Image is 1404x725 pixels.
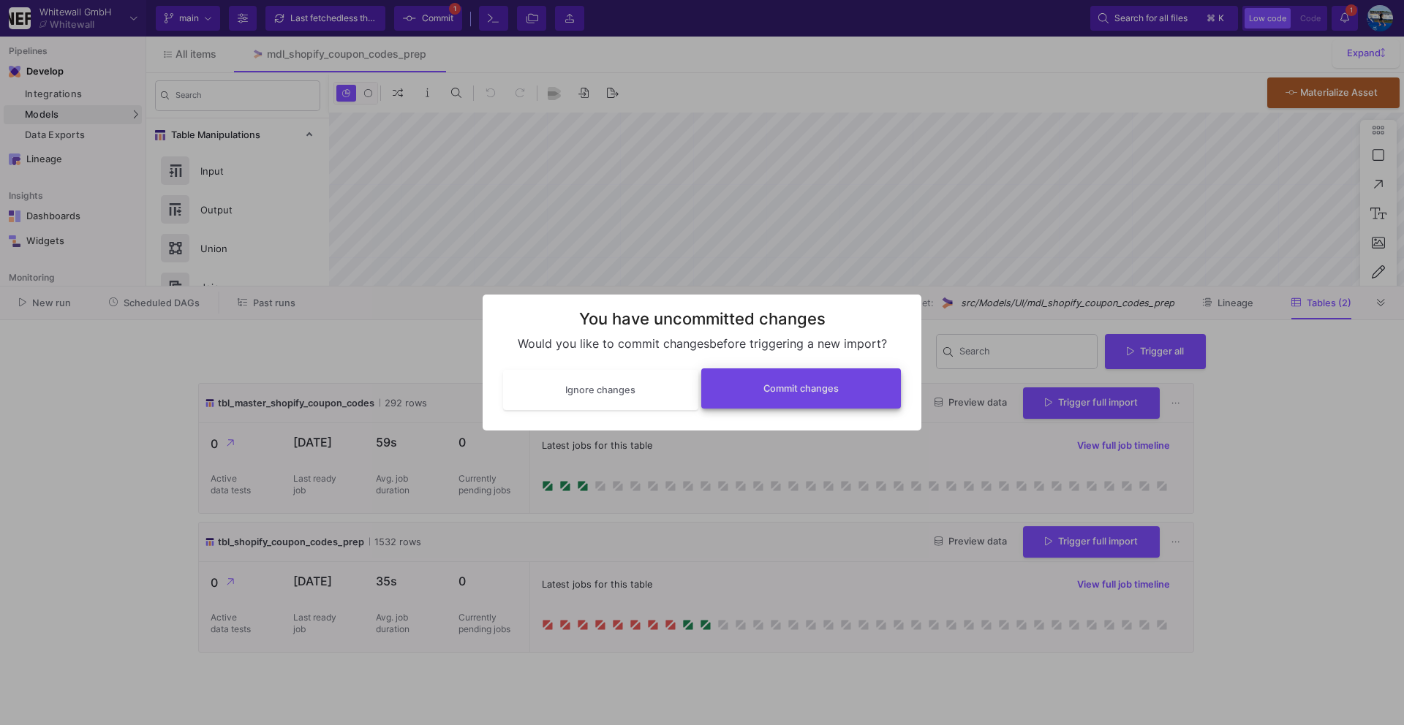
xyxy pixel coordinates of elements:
[701,368,902,409] button: Commit changes
[763,383,839,394] span: Commit changes
[503,370,698,410] button: Ignore changes
[497,309,907,335] h2: You have uncommitted changes
[565,384,635,395] span: Ignore changes
[518,336,887,351] span: Would you like to commit changes before triggering a new import?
